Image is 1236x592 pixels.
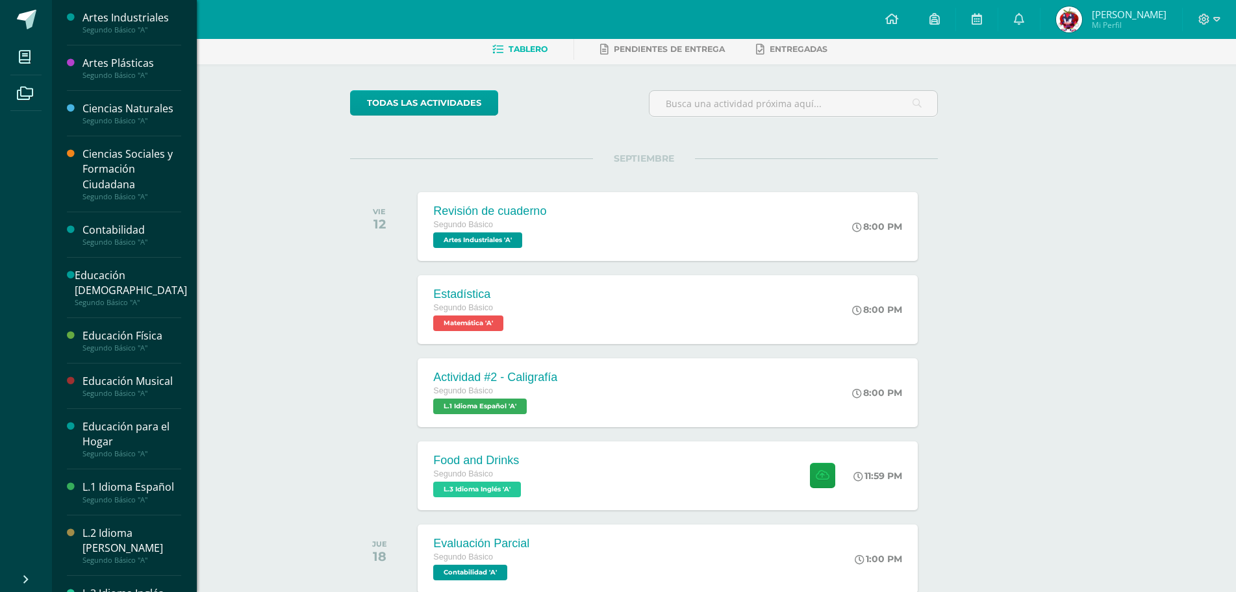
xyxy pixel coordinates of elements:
div: 12 [373,216,386,232]
div: Actividad #2 - Caligrafía [433,371,557,384]
a: Ciencias Sociales y Formación CiudadanaSegundo Básico "A" [82,147,181,201]
div: Educación para el Hogar [82,419,181,449]
a: Educación para el HogarSegundo Básico "A" [82,419,181,458]
div: 8:00 PM [852,387,902,399]
div: 1:00 PM [855,553,902,565]
a: Entregadas [756,39,827,60]
span: Contabilidad 'A' [433,565,507,580]
div: Segundo Básico "A" [82,556,181,565]
div: Segundo Básico "A" [82,449,181,458]
span: Segundo Básico [433,386,493,395]
div: Segundo Básico "A" [82,238,181,247]
div: Segundo Básico "A" [82,343,181,352]
div: Ciencias Naturales [82,101,181,116]
div: Estadística [433,288,507,301]
div: Evaluación Parcial [433,537,529,550]
a: Ciencias NaturalesSegundo Básico "A" [82,101,181,125]
div: Artes Industriales [82,10,181,25]
div: Educación Física [82,328,181,343]
div: L.2 Idioma [PERSON_NAME] [82,526,181,556]
a: Educación MusicalSegundo Básico "A" [82,374,181,398]
span: Matemática 'A' [433,315,503,331]
span: Mi Perfil [1092,19,1167,31]
div: Food and Drinks [433,454,524,467]
div: Revisión de cuaderno [433,204,546,218]
div: Educación [DEMOGRAPHIC_DATA] [75,268,187,298]
a: ContabilidadSegundo Básico "A" [82,223,181,247]
div: Segundo Básico "A" [82,389,181,398]
div: Segundo Básico "A" [82,25,181,34]
span: Tablero [509,44,548,54]
a: Educación FísicaSegundo Básico "A" [82,328,181,352]
span: Entregadas [770,44,827,54]
div: 8:00 PM [852,304,902,315]
span: SEPTIEMBRE [593,153,695,164]
div: Segundo Básico "A" [75,298,187,307]
div: Segundo Básico "A" [82,192,181,201]
span: Segundo Básico [433,552,493,561]
div: Segundo Básico "A" [82,116,181,125]
span: Pendientes de entrega [614,44,725,54]
div: Contabilidad [82,223,181,238]
span: Segundo Básico [433,220,493,229]
div: 8:00 PM [852,221,902,232]
a: Artes PlásticasSegundo Básico "A" [82,56,181,80]
span: Segundo Básico [433,303,493,312]
span: [PERSON_NAME] [1092,8,1167,21]
div: Educación Musical [82,374,181,389]
div: 11:59 PM [853,470,902,482]
span: L.3 Idioma Inglés 'A' [433,482,521,497]
img: 845c419f23f6f36a0fa8c9d3b3da8247.png [1056,6,1082,32]
a: Artes IndustrialesSegundo Básico "A" [82,10,181,34]
a: Pendientes de entrega [600,39,725,60]
div: Ciencias Sociales y Formación Ciudadana [82,147,181,191]
div: L.1 Idioma Español [82,480,181,495]
span: Segundo Básico [433,469,493,478]
div: Segundo Básico "A" [82,71,181,80]
div: VIE [373,207,386,216]
a: Educación [DEMOGRAPHIC_DATA]Segundo Básico "A" [75,268,187,307]
input: Busca una actividad próxima aquí... [650,91,937,116]
a: L.1 Idioma EspañolSegundo Básico "A" [82,480,181,504]
span: L.1 Idioma Español 'A' [433,399,527,414]
div: Artes Plásticas [82,56,181,71]
div: 18 [372,549,387,564]
span: Artes Industriales 'A' [433,232,522,248]
div: Segundo Básico "A" [82,495,181,504]
a: L.2 Idioma [PERSON_NAME]Segundo Básico "A" [82,526,181,565]
div: JUE [372,539,387,549]
a: Tablero [492,39,548,60]
a: todas las Actividades [350,90,498,116]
